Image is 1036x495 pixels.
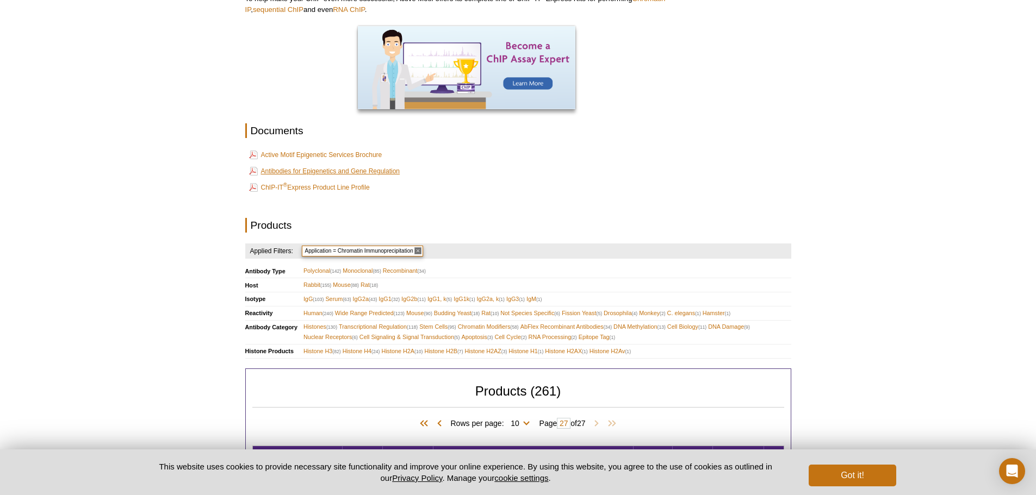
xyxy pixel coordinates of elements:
span: Histone H2AX [545,346,587,356]
span: Fission Yeast [562,308,602,318]
th: Antibody Category [245,320,303,344]
span: (1) [519,297,525,302]
span: (6) [352,335,358,340]
span: Budding Yeast [434,308,480,318]
span: (11) [698,324,706,330]
span: RNA Processing [529,332,577,342]
span: Last Page [602,418,618,429]
span: (118) [407,324,418,330]
span: (11) [418,297,426,302]
th: Antibody Type [245,264,303,278]
span: Stem Cells [419,322,456,332]
span: (5) [597,311,603,316]
span: Mouse [333,280,359,290]
span: (1) [582,349,588,354]
span: Rows per page: [450,417,533,428]
span: (34) [417,268,425,274]
span: (85) [373,268,381,274]
span: (82) [332,349,340,354]
span: (7) [457,349,463,354]
span: IgG3 [506,294,525,304]
span: (18) [370,283,378,288]
span: (32) [392,297,400,302]
span: (5) [454,335,460,340]
span: Epitope Tag [579,332,615,342]
th: Isotype [343,446,383,460]
span: DNA Damage [708,322,750,332]
span: Transcriptional Regulation [339,322,418,332]
span: (2) [571,335,577,340]
span: DNA Methylation [613,322,666,332]
span: (103) [313,297,324,302]
span: Rat [481,308,499,318]
h4: Applied Filters: [245,243,294,259]
span: Cell Biology [667,322,706,332]
a: Antibodies for Epigenetics and Gene Regulation [249,165,400,178]
span: Mouse [406,308,432,318]
span: Histone H1 [508,346,543,356]
span: (24) [371,349,380,354]
span: Histone H2B [424,346,463,356]
th: Name [253,446,343,460]
th: Format [634,446,673,460]
th: Appl. [433,446,634,460]
th: Isotype [245,292,303,306]
span: AbFlex Recombinant Antibodies [520,322,612,332]
span: Histone H2Av [590,346,631,356]
span: Monoclonal [343,266,381,276]
a: RNA ChIP [333,5,364,14]
th: Host [245,278,303,292]
h2: Products [245,218,688,233]
span: Serum [325,294,351,304]
span: Cell Cycle [494,332,526,342]
span: Histone H4 [343,346,380,356]
span: (1) [725,311,731,316]
span: (3) [501,349,507,354]
span: (142) [330,268,341,274]
span: Histone H2AZ [465,346,507,356]
th: Reactivity [383,446,433,460]
button: Got it! [809,465,896,486]
span: (240) [322,311,333,316]
span: (34) [604,324,612,330]
span: (1) [695,311,701,316]
span: Cell Signaling & Signal Transduction [359,332,460,342]
h2: Documents [245,123,688,138]
a: ChIP-IT®Express Product Line Profile [249,181,370,194]
button: cookie settings [494,473,548,483]
th: Cat No. [673,446,713,460]
span: (4) [632,311,638,316]
span: Nuclear Receptors [303,332,358,342]
p: This website uses cookies to provide necessary site functionality and improve your online experie... [140,461,791,484]
span: (1) [538,349,544,354]
span: (10) [491,311,499,316]
span: IgG2a [353,294,377,304]
span: (88) [351,283,359,288]
h2: Products (261) [252,386,784,408]
span: Rat [361,280,378,290]
span: (2) [660,311,666,316]
span: Human [303,308,333,318]
span: IgM [526,294,542,304]
th: Reactivity [245,306,303,320]
span: (6) [554,311,560,316]
span: Recombinant [383,266,426,276]
span: (3) [487,335,493,340]
a: Active Motif Epigenetic Services Brochure [249,148,382,161]
span: Chromatin Modifiers [458,322,519,332]
span: Not Species Specific [500,308,560,318]
span: (1) [499,297,505,302]
th: Price [713,446,764,460]
span: Histone H3 [303,346,341,356]
span: IgG2a, k [477,294,505,304]
span: (2) [521,335,527,340]
span: (63) [343,297,351,302]
span: Polyclonal [303,266,341,276]
span: (130) [326,324,337,330]
span: First Page [418,418,434,429]
span: 27 [577,419,586,428]
span: Page of [534,418,591,429]
span: (10) [414,349,423,354]
a: sequential ChIP [253,5,303,14]
span: C. elegans [667,308,701,318]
